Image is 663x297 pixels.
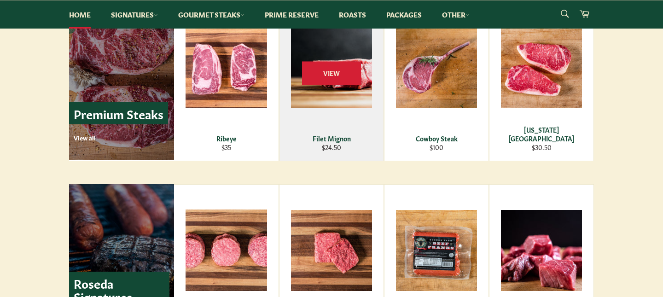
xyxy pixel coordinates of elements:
img: Beef Cubes [501,210,582,291]
div: Filet Mignon [285,134,378,143]
a: Roasts [330,0,375,29]
a: Premium Steaks View all [69,1,174,160]
a: Filet Mignon Filet Mignon $24.50 View [279,1,384,161]
div: $30.50 [495,143,588,151]
img: New York Strip [501,27,582,108]
a: Cowboy Steak Cowboy Steak $100 [384,1,489,161]
a: Home [60,0,100,29]
div: $100 [390,143,483,151]
img: All Beef Hot Dog Pack [396,210,477,291]
img: Ground Beef Block [291,210,372,291]
div: [US_STATE][GEOGRAPHIC_DATA] [495,125,588,143]
a: Packages [377,0,431,29]
div: Ribeye [180,134,273,143]
div: $35 [180,143,273,151]
p: Premium Steaks [69,102,168,125]
div: Cowboy Steak [390,134,483,143]
img: Ribeye [186,27,267,108]
a: Gourmet Steaks [169,0,254,29]
a: New York Strip [US_STATE][GEOGRAPHIC_DATA] $30.50 [489,1,594,161]
a: Other [433,0,479,29]
p: View all [74,134,168,142]
a: Ribeye Ribeye $35 [174,1,279,161]
span: View [302,61,361,85]
a: Signatures [102,0,167,29]
a: Prime Reserve [256,0,328,29]
img: Signature Dry-Aged Burger Pack [186,210,267,291]
img: Cowboy Steak [396,27,477,108]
